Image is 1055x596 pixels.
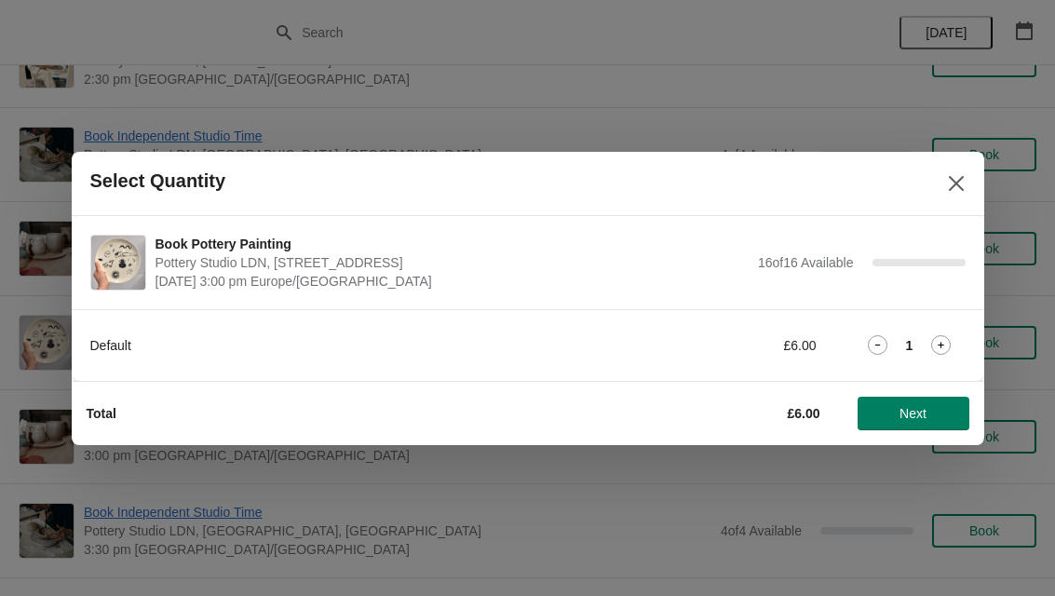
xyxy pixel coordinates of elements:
div: £6.00 [644,336,817,355]
span: Book Pottery Painting [156,235,749,253]
span: Pottery Studio LDN, [STREET_ADDRESS] [156,253,749,272]
h2: Select Quantity [90,170,226,192]
strong: £6.00 [787,406,819,421]
strong: 1 [906,336,913,355]
img: Book Pottery Painting | Pottery Studio LDN, Unit 1.3, Building A4, 10 Monro Way, London, SE10 0EJ... [91,236,145,290]
span: Next [899,406,927,421]
button: Next [858,397,969,430]
div: Default [90,336,607,355]
span: [DATE] 3:00 pm Europe/[GEOGRAPHIC_DATA] [156,272,749,291]
span: 16 of 16 Available [758,255,854,270]
button: Close [940,167,973,200]
strong: Total [87,406,116,421]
